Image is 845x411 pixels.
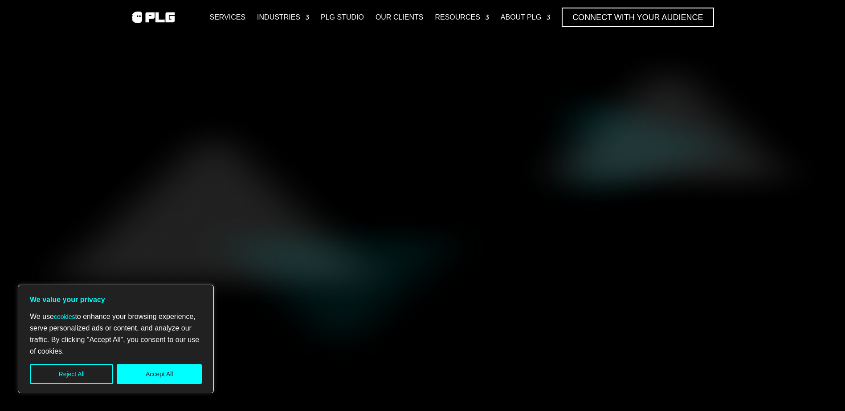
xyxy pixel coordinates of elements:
[321,8,364,27] a: PLG Studio
[376,8,424,27] a: Our Clients
[562,8,714,27] a: Connect with Your Audience
[257,8,309,27] a: Industries
[209,8,245,27] a: Services
[18,285,214,393] div: We value your privacy
[30,311,202,357] p: We use to enhance your browsing experience, serve personalized ads or content, and analyze our tr...
[117,364,202,384] button: Accept All
[54,313,75,320] a: cookies
[501,8,550,27] a: About PLG
[30,294,202,306] p: We value your privacy
[435,8,489,27] a: Resources
[30,364,113,384] button: Reject All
